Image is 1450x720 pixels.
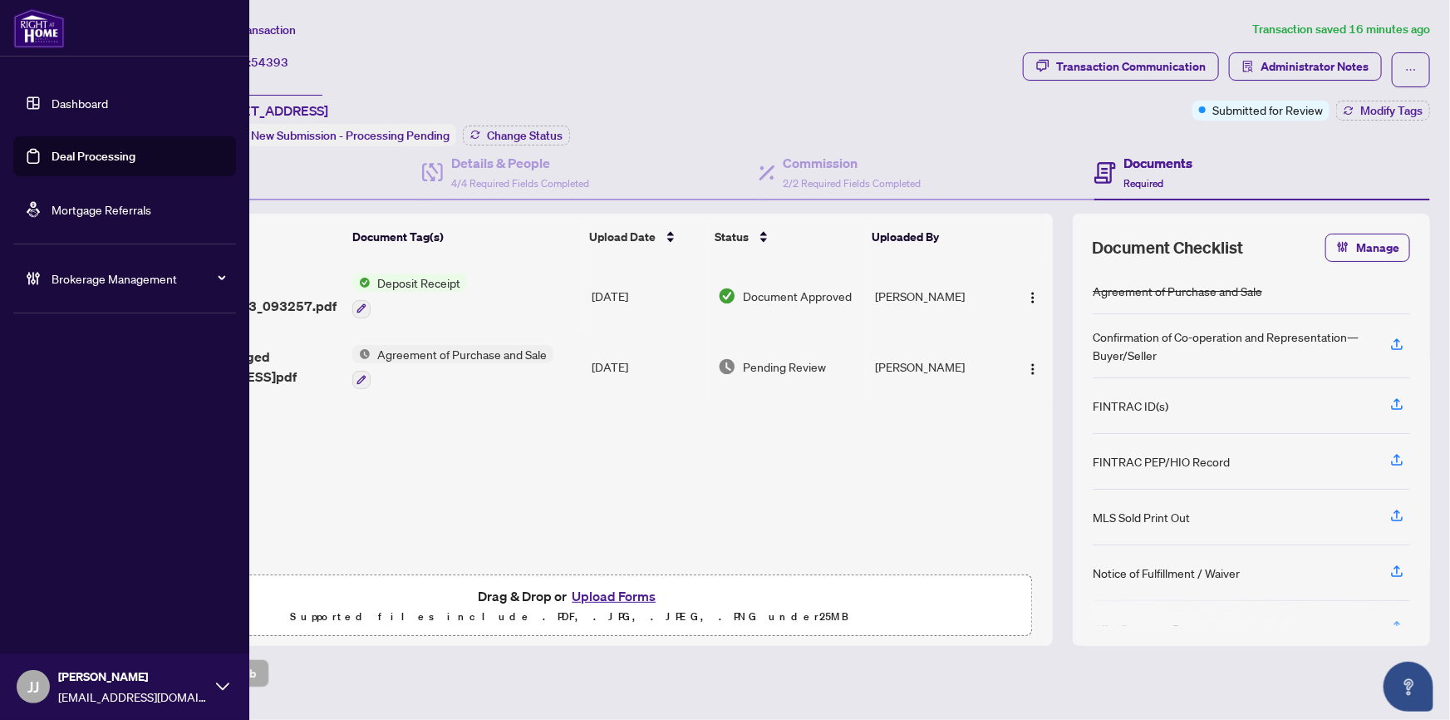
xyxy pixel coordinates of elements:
th: Upload Date [582,214,708,260]
div: MLS Sold Print Out [1093,508,1190,526]
span: JJ [27,675,39,698]
th: Document Tag(s) [346,214,582,260]
span: 54393 [251,55,288,70]
span: Administrator Notes [1261,53,1369,80]
span: [STREET_ADDRESS] [206,101,328,121]
button: Logo [1020,283,1046,309]
img: Logo [1026,362,1040,376]
td: [PERSON_NAME] [869,260,1008,332]
div: FINTRAC ID(s) [1093,397,1168,415]
span: Pending Review [743,358,826,376]
span: Submitted for Review [1212,101,1323,119]
th: Status [708,214,865,260]
span: Modify Tags [1360,105,1423,116]
span: solution [1242,61,1254,72]
a: Mortgage Referrals [52,202,151,217]
a: Deal Processing [52,149,135,164]
img: Document Status [718,358,736,376]
button: Transaction Communication [1023,52,1219,81]
span: ellipsis [1405,64,1417,76]
button: Administrator Notes [1229,52,1382,81]
span: Agreement of Purchase and Sale [371,345,553,363]
span: Change Status [487,130,563,141]
article: Transaction saved 16 minutes ago [1252,20,1430,39]
a: Dashboard [52,96,108,111]
span: [EMAIL_ADDRESS][DOMAIN_NAME] [58,688,208,706]
h4: Details & People [451,153,589,173]
span: Status [715,228,749,246]
div: Agreement of Purchase and Sale [1093,282,1262,300]
button: Change Status [463,126,570,145]
div: Status: [206,124,456,146]
span: Upload Date [589,228,656,246]
button: Upload Forms [567,585,661,607]
span: Drag & Drop orUpload FormsSupported files include .PDF, .JPG, .JPEG, .PNG under25MB [107,575,1032,637]
p: Supported files include .PDF, .JPG, .JPEG, .PNG under 25 MB [117,607,1022,627]
span: 4/4 Required Fields Completed [451,177,589,190]
td: [PERSON_NAME] [869,332,1008,403]
div: Notice of Fulfillment / Waiver [1093,564,1240,582]
img: Status Icon [352,345,371,363]
span: [PERSON_NAME] [58,668,208,686]
td: [DATE] [585,332,711,403]
div: Transaction Communication [1056,53,1206,80]
h4: Documents [1124,153,1193,173]
span: New Submission - Processing Pending [251,128,450,143]
td: [DATE] [585,260,711,332]
span: Required [1124,177,1164,190]
span: Manage [1356,234,1399,261]
span: View Transaction [207,22,296,37]
span: Document Checklist [1093,236,1244,259]
button: Open asap [1384,662,1433,712]
img: Document Status [718,287,736,305]
button: Modify Tags [1336,101,1430,121]
div: FINTRAC PEP/HIO Record [1093,452,1230,471]
button: Manage [1325,234,1410,262]
img: Logo [1026,291,1040,304]
th: Uploaded By [866,214,1005,260]
span: Drag & Drop or [478,585,661,607]
span: Document Approved [743,287,852,305]
img: Status Icon [352,274,371,292]
button: Status IconAgreement of Purchase and Sale [352,345,553,390]
button: Status IconDeposit Receipt [352,274,467,318]
h4: Commission [784,153,922,173]
button: Logo [1020,353,1046,380]
span: Brokerage Management [52,269,224,288]
img: logo [13,8,65,48]
span: Deposit Receipt [371,274,467,292]
span: 2/2 Required Fields Completed [784,177,922,190]
div: Confirmation of Co-operation and Representation—Buyer/Seller [1093,328,1370,364]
